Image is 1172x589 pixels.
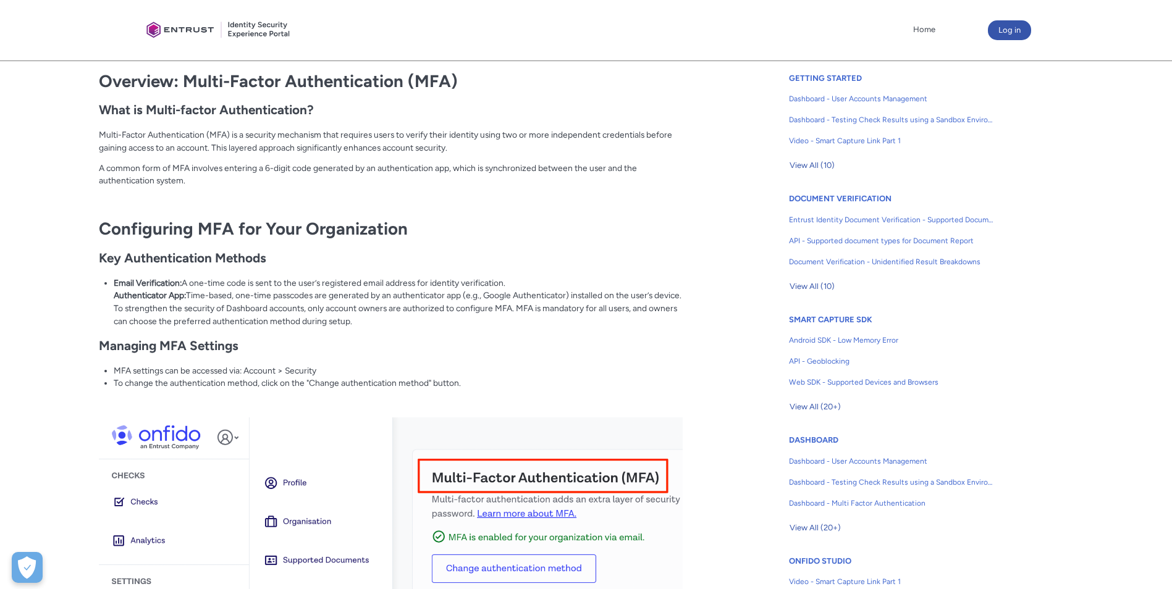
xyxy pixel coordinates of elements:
button: Log in [988,20,1031,40]
span: API - Supported document types for Document Report [789,235,994,246]
span: View All (20+) [790,519,841,537]
span: Android SDK - Low Memory Error [789,335,994,346]
a: Android SDK - Low Memory Error [789,330,994,351]
strong: Configuring MFA for Your Organization [99,219,408,239]
a: Entrust Identity Document Verification - Supported Document type and size [789,209,994,230]
h1: What is Multi-factor Authentication? [99,71,683,91]
a: DASHBOARD [789,435,838,445]
a: Dashboard - User Accounts Management [789,88,994,109]
p: To strengthen the security of Dashboard accounts, only account owners are authorized to configure... [114,302,683,327]
p: Multi-Factor Authentication (MFA) is a security mechanism that requires users to verify their ide... [99,128,683,154]
p: A common form of MFA involves entering a 6-digit code generated by an authentication app, which i... [99,162,683,187]
strong: Authenticator App: [114,290,186,300]
li: To change the authentication method, click on the "Change authentication method" button. [114,377,683,390]
div: Cookie Preferences [12,552,43,583]
a: API - Supported document types for Document Report [789,230,994,251]
span: Dashboard - Testing Check Results using a Sandbox Environment [789,114,994,125]
a: Video - Smart Capture Link Part 1 [789,130,994,151]
h2: What is Multi-factor Authentication? [99,102,683,118]
h2: Managing MFA Settings [99,338,683,354]
a: Dashboard - Testing Check Results using a Sandbox Environment [789,472,994,493]
a: API - Geoblocking [789,351,994,372]
a: Document Verification - Unidentified Result Breakdowns [789,251,994,272]
h2: Key Authentication Methods [99,251,683,266]
a: GETTING STARTED [789,73,862,83]
button: Open Preferences [12,552,43,583]
span: API - Geoblocking [789,356,994,367]
a: DOCUMENT VERIFICATION [789,194,892,203]
a: SMART CAPTURE SDK [789,315,872,324]
span: Dashboard - User Accounts Management [789,456,994,467]
a: Dashboard - Testing Check Results using a Sandbox Environment [789,109,994,130]
a: Web SDK - Supported Devices and Browsers [789,372,994,393]
a: Dashboard - User Accounts Management [789,451,994,472]
span: Dashboard - User Accounts Management [789,93,994,104]
a: Home [910,20,938,39]
span: Entrust Identity Document Verification - Supported Document type and size [789,214,994,225]
button: View All (20+) [789,518,841,538]
li: MFA settings can be accessed via: Account > Security [114,364,683,377]
button: View All (20+) [789,397,841,417]
span: Dashboard - Testing Check Results using a Sandbox Environment [789,477,994,488]
li: A one-time code is sent to the user’s registered email address for identity verification. Time-ba... [114,277,683,328]
span: View All (20+) [790,398,841,416]
span: Document Verification - Unidentified Result Breakdowns [789,256,994,267]
a: Dashboard - Multi Factor Authentication [789,493,994,514]
span: Video - Smart Capture Link Part 1 [789,135,994,146]
span: Dashboard - Multi Factor Authentication [789,498,994,509]
button: View All (10) [789,277,835,296]
span: Video - Smart Capture Link Part 1 [789,576,994,587]
strong: Overview: Multi-Factor Authentication (MFA) [99,71,458,91]
span: Web SDK - Supported Devices and Browsers [789,377,994,388]
strong: Email Verification: [114,278,182,288]
a: ONFIDO STUDIO [789,556,851,566]
button: View All (10) [789,156,835,175]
